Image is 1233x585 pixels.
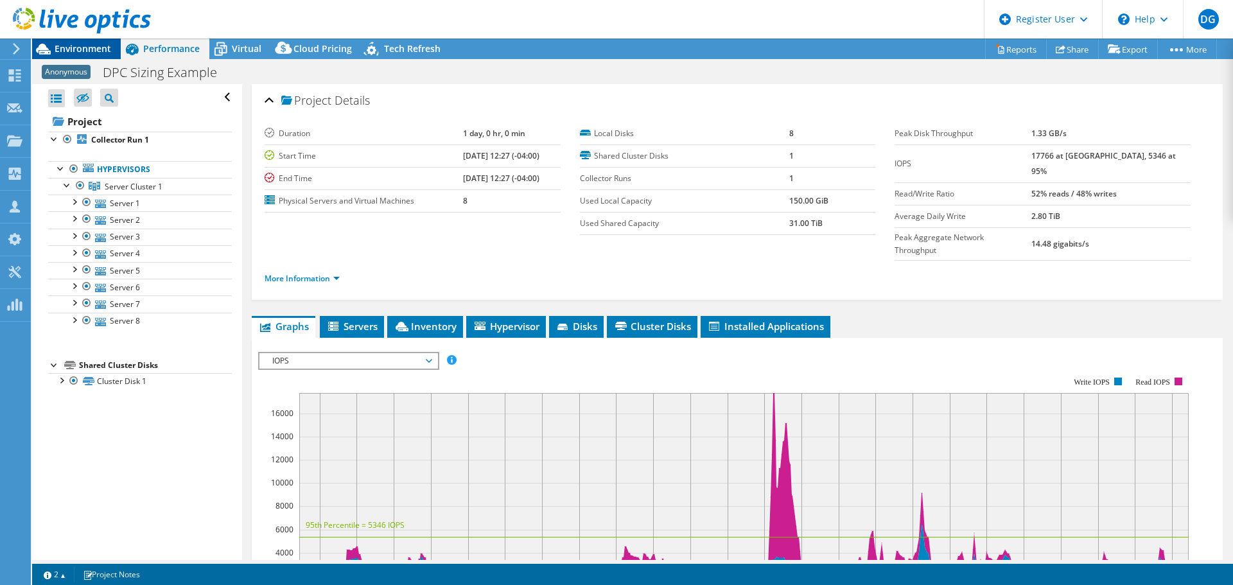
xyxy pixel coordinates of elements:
[48,111,232,132] a: Project
[580,127,789,140] label: Local Disks
[275,524,293,535] text: 6000
[271,477,293,488] text: 10000
[895,210,1031,223] label: Average Daily Write
[271,454,293,465] text: 12000
[48,262,232,279] a: Server 5
[580,172,789,185] label: Collector Runs
[48,211,232,228] a: Server 2
[143,42,200,55] span: Performance
[463,128,525,139] b: 1 day, 0 hr, 0 min
[1098,39,1158,59] a: Export
[1031,150,1176,177] b: 17766 at [GEOGRAPHIC_DATA], 5346 at 95%
[74,566,149,582] a: Project Notes
[42,65,91,79] span: Anonymous
[48,195,232,211] a: Server 1
[895,188,1031,200] label: Read/Write Ratio
[463,173,539,184] b: [DATE] 12:27 (-04:00)
[1074,378,1110,387] text: Write IOPS
[48,295,232,312] a: Server 7
[35,566,74,582] a: 2
[895,127,1031,140] label: Peak Disk Throughput
[48,313,232,329] a: Server 8
[48,229,232,245] a: Server 3
[55,42,111,55] span: Environment
[463,195,468,206] b: 8
[105,181,162,192] span: Server Cluster 1
[335,92,370,108] span: Details
[258,320,309,333] span: Graphs
[281,94,331,107] span: Project
[48,178,232,195] a: Server Cluster 1
[707,320,824,333] span: Installed Applications
[1136,378,1171,387] text: Read IOPS
[1031,188,1117,199] b: 52% reads / 48% writes
[48,279,232,295] a: Server 6
[91,134,149,145] b: Collector Run 1
[97,65,237,80] h1: DPC Sizing Example
[789,150,794,161] b: 1
[1031,238,1089,249] b: 14.48 gigabits/s
[293,42,352,55] span: Cloud Pricing
[232,42,261,55] span: Virtual
[384,42,441,55] span: Tech Refresh
[48,161,232,178] a: Hypervisors
[265,195,463,207] label: Physical Servers and Virtual Machines
[275,500,293,511] text: 8000
[48,245,232,262] a: Server 4
[1031,128,1067,139] b: 1.33 GB/s
[265,127,463,140] label: Duration
[271,408,293,419] text: 16000
[789,128,794,139] b: 8
[613,320,691,333] span: Cluster Disks
[48,132,232,148] a: Collector Run 1
[48,373,232,390] a: Cluster Disk 1
[79,358,232,373] div: Shared Cluster Disks
[985,39,1047,59] a: Reports
[265,150,463,162] label: Start Time
[580,195,789,207] label: Used Local Capacity
[1157,39,1217,59] a: More
[1031,211,1060,222] b: 2.80 TiB
[789,173,794,184] b: 1
[306,520,405,530] text: 95th Percentile = 5346 IOPS
[265,273,340,284] a: More Information
[1118,13,1130,25] svg: \n
[789,218,823,229] b: 31.00 TiB
[266,353,431,369] span: IOPS
[463,150,539,161] b: [DATE] 12:27 (-04:00)
[265,172,463,185] label: End Time
[580,150,789,162] label: Shared Cluster Disks
[789,195,828,206] b: 150.00 GiB
[271,431,293,442] text: 14000
[394,320,457,333] span: Inventory
[473,320,539,333] span: Hypervisor
[275,547,293,558] text: 4000
[895,231,1031,257] label: Peak Aggregate Network Throughput
[1198,9,1219,30] span: DG
[1046,39,1099,59] a: Share
[580,217,789,230] label: Used Shared Capacity
[555,320,597,333] span: Disks
[895,157,1031,170] label: IOPS
[326,320,378,333] span: Servers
